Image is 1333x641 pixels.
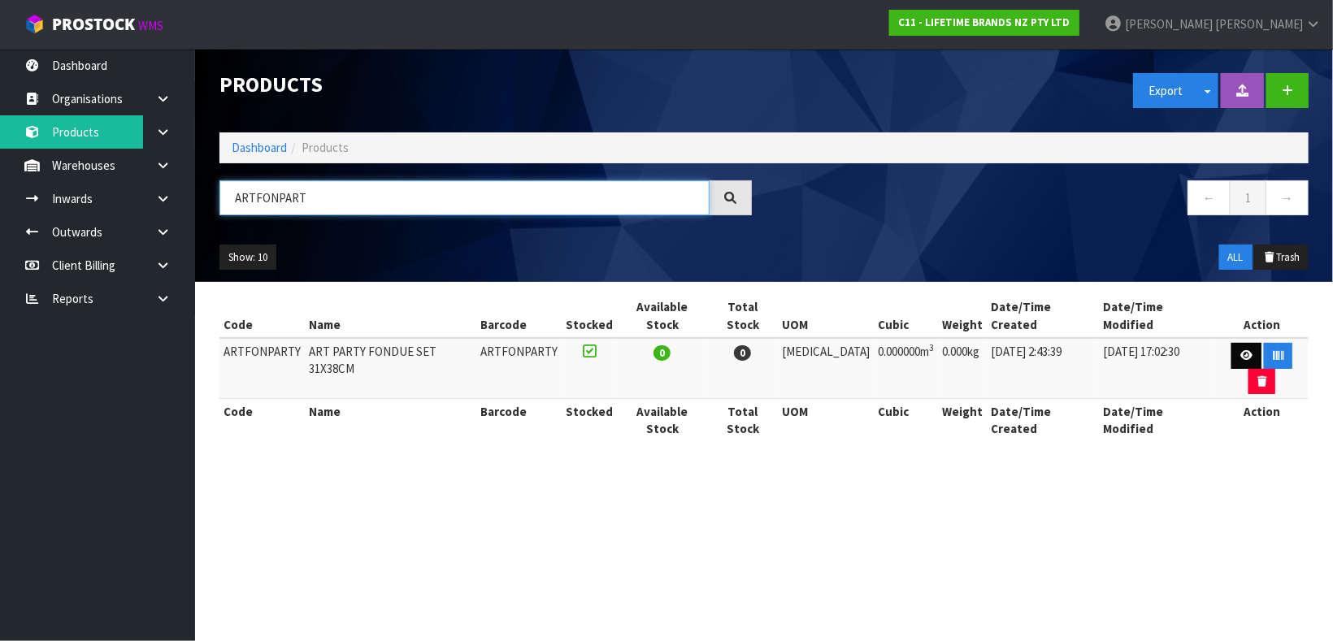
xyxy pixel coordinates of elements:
input: Search products [219,180,710,215]
a: ← [1188,180,1231,215]
th: UOM [778,294,874,338]
a: Dashboard [232,140,287,155]
th: Stocked [562,399,617,442]
th: Weight [938,294,987,338]
small: WMS [138,18,163,33]
th: Weight [938,399,987,442]
td: [DATE] 17:02:30 [1099,338,1215,399]
button: Export [1133,73,1198,108]
button: Show: 10 [219,245,276,271]
h1: Products [219,73,752,97]
span: ProStock [52,14,135,35]
th: Name [305,294,476,338]
nav: Page navigation [776,180,1309,220]
th: Available Stock [617,399,708,442]
th: Action [1215,294,1309,338]
td: [DATE] 2:43:39 [987,338,1099,399]
th: Cubic [874,294,938,338]
a: C11 - LIFETIME BRANDS NZ PTY LTD [889,10,1079,36]
th: Code [219,399,305,442]
span: [PERSON_NAME] [1215,16,1303,32]
td: [MEDICAL_DATA] [778,338,874,399]
th: Total Stock [708,294,778,338]
th: Action [1215,399,1309,442]
th: Date/Time Created [987,294,1099,338]
span: 0 [734,345,751,361]
th: Barcode [476,399,562,442]
span: [PERSON_NAME] [1125,16,1213,32]
button: Trash [1254,245,1309,271]
th: Cubic [874,399,938,442]
th: Date/Time Modified [1099,399,1215,442]
span: Products [302,140,349,155]
td: ART PARTY FONDUE SET 31X38CM [305,338,476,399]
img: cube-alt.png [24,14,45,34]
th: Barcode [476,294,562,338]
th: Stocked [562,294,617,338]
td: ARTFONPARTY [476,338,562,399]
button: ALL [1219,245,1253,271]
th: Date/Time Modified [1099,294,1215,338]
th: Date/Time Created [987,399,1099,442]
th: UOM [778,399,874,442]
th: Available Stock [617,294,708,338]
a: 1 [1230,180,1266,215]
th: Total Stock [708,399,778,442]
a: → [1266,180,1309,215]
td: ARTFONPARTY [219,338,305,399]
span: 0 [653,345,671,361]
td: 0.000000m [874,338,938,399]
strong: C11 - LIFETIME BRANDS NZ PTY LTD [898,15,1070,29]
sup: 3 [929,342,934,353]
td: 0.000kg [938,338,987,399]
th: Code [219,294,305,338]
th: Name [305,399,476,442]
